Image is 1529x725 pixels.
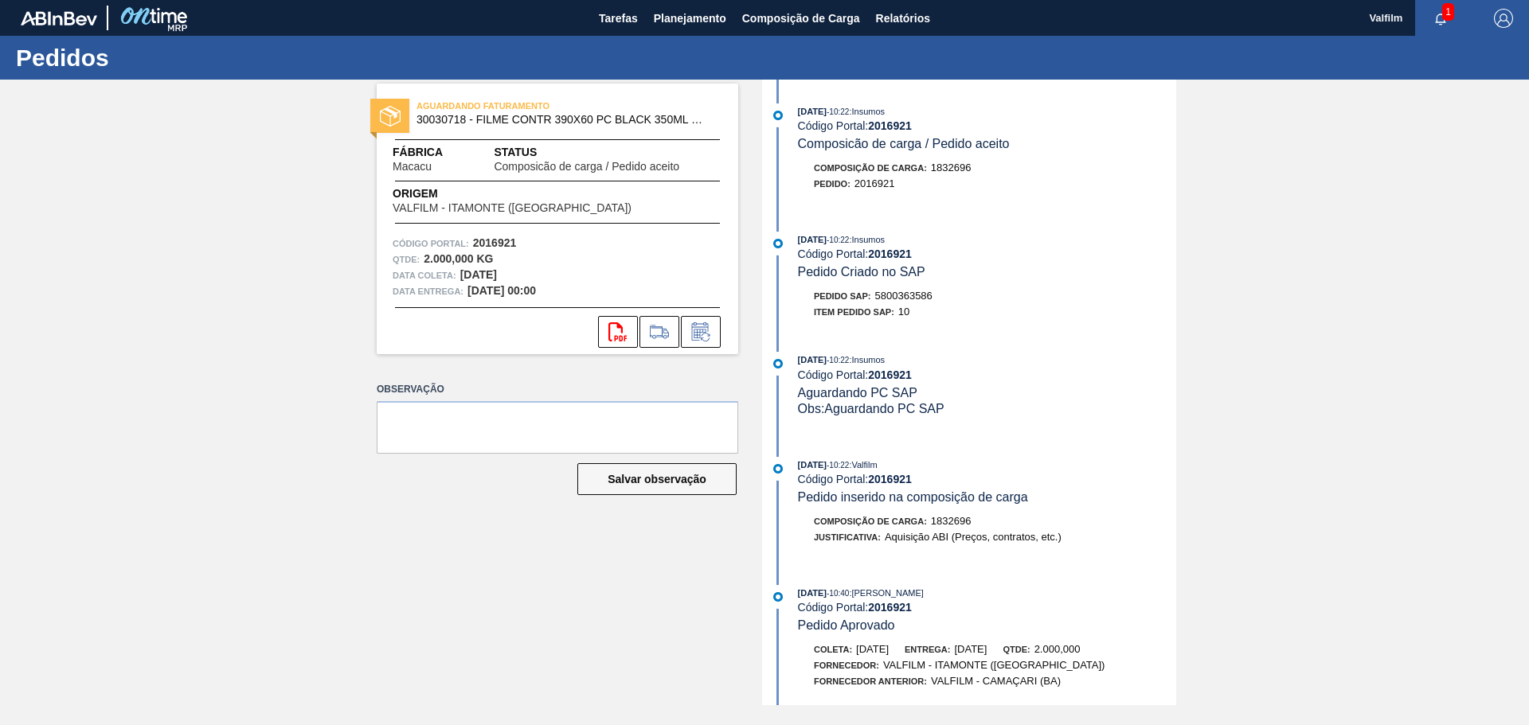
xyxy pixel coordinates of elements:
[827,589,849,598] span: - 10:40
[494,161,679,173] span: Composicão de carga / Pedido aceito
[868,119,912,132] strong: 2016921
[1494,9,1513,28] img: Logout
[393,251,420,267] span: Qtde :
[380,106,401,127] img: status
[416,98,639,114] span: AGUARDANDO FATURAMENTO
[931,675,1061,687] span: VALFILM - CAMAÇARI (BA)
[876,9,930,28] span: Relatórios
[393,283,463,299] span: Data entrega:
[856,643,889,655] span: [DATE]
[773,359,783,368] img: atual
[868,368,912,381] strong: 2016921
[393,185,677,202] span: Origem
[1003,645,1030,654] span: Qtde:
[798,460,827,470] span: [DATE]
[814,645,852,654] span: Coleta:
[868,248,912,260] strong: 2016921
[898,306,909,318] span: 10
[681,316,721,348] div: Informar alteração no pedido
[598,316,638,348] div: Abrir arquivo PDF
[883,659,1105,671] span: VALFILM - ITAMONTE ([GEOGRAPHIC_DATA])
[954,643,987,655] span: [DATE]
[416,114,706,126] span: 30030718 - FILME CONTR 390X60 PC BLACK 350ML NIV24
[931,515,972,527] span: 1832696
[798,248,1176,260] div: Código Portal:
[798,473,1176,485] div: Código Portal:
[1034,643,1081,655] span: 2.000,000
[814,516,927,526] span: Composição de Carga :
[798,601,1176,614] div: Código Portal:
[460,268,497,281] strong: [DATE]
[814,291,871,301] span: Pedido SAP:
[814,163,927,173] span: Composição de Carga :
[868,601,912,614] strong: 2016921
[798,355,827,364] span: [DATE]
[473,236,517,249] strong: 2016921
[798,490,1028,504] span: Pedido inserido na composição de carga
[875,290,933,302] span: 5800363586
[393,236,469,251] span: Código Portal:
[798,119,1176,132] div: Código Portal:
[798,402,944,415] span: Obs: Aguardando PC SAP
[798,386,917,400] span: Aguardando PC SAP
[814,179,851,189] span: Pedido :
[1442,3,1454,21] span: 1
[849,355,885,364] span: : Insumos
[393,161,432,173] span: Macacu
[21,11,97,25] img: TNhmsLtSVTkK8tSr43FrP2fwEKptu5GPRR3wAAAABJRU5ErkJggg==
[827,107,849,116] span: - 10:22
[639,316,679,348] div: Ir para Composição de Carga
[798,368,1176,381] div: Código Portal:
[377,378,738,401] label: Observação
[424,252,493,265] strong: 2.000,000 KG
[849,460,877,470] span: : Valfilm
[849,235,885,244] span: : Insumos
[827,356,849,364] span: - 10:22
[798,618,895,632] span: Pedido Aprovado
[905,645,950,654] span: Entrega:
[849,588,924,598] span: : [PERSON_NAME]
[654,9,726,28] span: Planejamento
[494,144,722,161] span: Status
[931,162,972,173] span: 1832696
[798,107,827,116] span: [DATE]
[577,463,737,495] button: Salvar observação
[798,235,827,244] span: [DATE]
[773,239,783,248] img: atual
[849,107,885,116] span: : Insumos
[393,267,456,283] span: Data coleta:
[798,137,1010,150] span: Composicão de carga / Pedido aceito
[827,461,849,470] span: - 10:22
[814,307,894,317] span: Item pedido SAP:
[742,9,860,28] span: Composição de Carga
[814,532,881,542] span: Justificativa:
[814,661,879,670] span: Fornecedor:
[393,202,632,214] span: VALFILM - ITAMONTE ([GEOGRAPHIC_DATA])
[599,9,638,28] span: Tarefas
[854,177,895,189] span: 2016921
[798,588,827,598] span: [DATE]
[1415,7,1466,29] button: Notificações
[773,592,783,602] img: atual
[16,49,299,67] h1: Pedidos
[827,236,849,244] span: - 10:22
[393,144,482,161] span: Fábrica
[814,676,927,686] span: Fornecedor Anterior:
[798,265,925,279] span: Pedido Criado no SAP
[773,464,783,474] img: atual
[467,284,536,297] strong: [DATE] 00:00
[773,111,783,120] img: atual
[868,473,912,485] strong: 2016921
[885,531,1062,543] span: Aquisição ABI (Preços, contratos, etc.)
